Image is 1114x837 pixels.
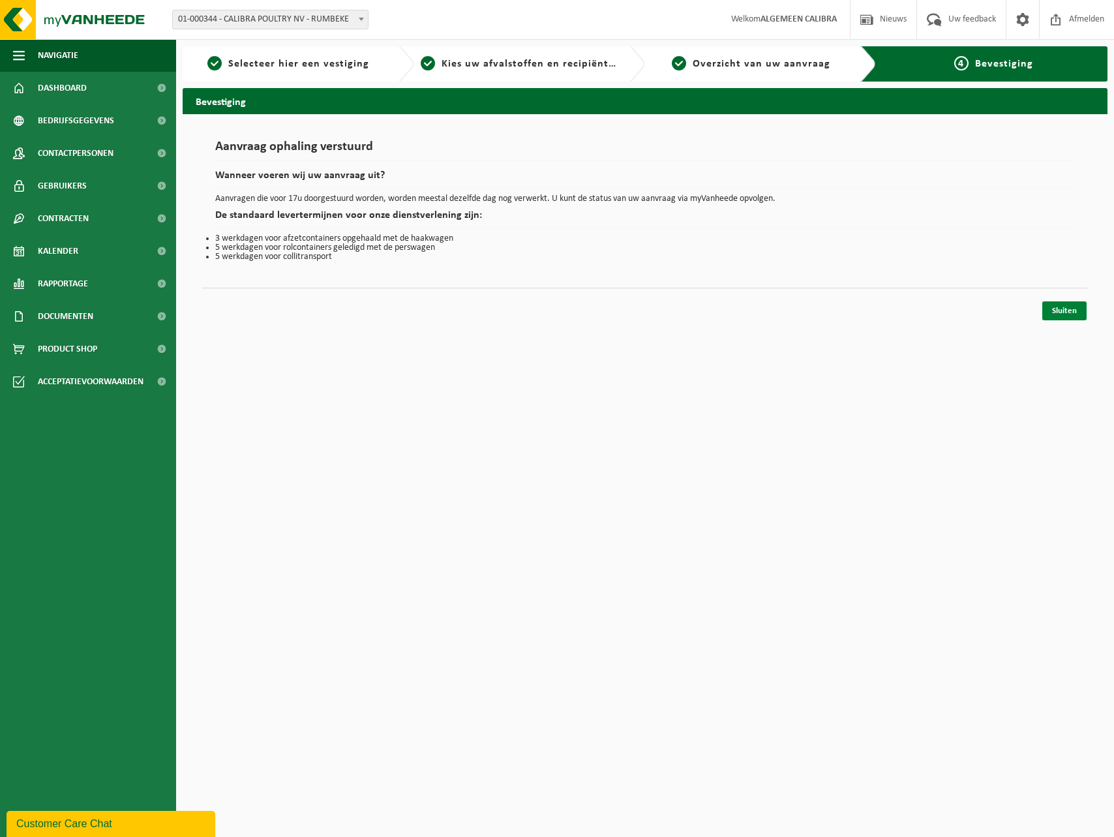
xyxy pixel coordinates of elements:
span: 3 [672,56,686,70]
h2: De standaard levertermijnen voor onze dienstverlening zijn: [215,210,1075,228]
h2: Wanneer voeren wij uw aanvraag uit? [215,170,1075,188]
span: Dashboard [38,72,87,104]
h2: Bevestiging [183,88,1107,114]
a: 2Kies uw afvalstoffen en recipiënten [421,56,620,72]
a: 1Selecteer hier een vestiging [189,56,388,72]
li: 5 werkdagen voor rolcontainers geledigd met de perswagen [215,243,1075,252]
span: 01-000344 - CALIBRA POULTRY NV - RUMBEKE [172,10,369,29]
strong: ALGEMEEN CALIBRA [760,14,837,24]
span: Selecteer hier een vestiging [228,59,369,69]
span: Documenten [38,300,93,333]
a: Sluiten [1042,301,1087,320]
span: 01-000344 - CALIBRA POULTRY NV - RUMBEKE [173,10,368,29]
span: Product Shop [38,333,97,365]
span: Kalender [38,235,78,267]
span: Gebruikers [38,170,87,202]
span: 2 [421,56,435,70]
span: Acceptatievoorwaarden [38,365,143,398]
iframe: chat widget [7,808,218,837]
span: Contracten [38,202,89,235]
span: Kies uw afvalstoffen en recipiënten [442,59,621,69]
span: Overzicht van uw aanvraag [693,59,830,69]
span: Contactpersonen [38,137,113,170]
li: 5 werkdagen voor collitransport [215,252,1075,262]
li: 3 werkdagen voor afzetcontainers opgehaald met de haakwagen [215,234,1075,243]
span: Rapportage [38,267,88,300]
span: Navigatie [38,39,78,72]
span: Bevestiging [975,59,1033,69]
span: 1 [207,56,222,70]
p: Aanvragen die voor 17u doorgestuurd worden, worden meestal dezelfde dag nog verwerkt. U kunt de s... [215,194,1075,204]
a: 3Overzicht van uw aanvraag [652,56,851,72]
span: 4 [954,56,969,70]
h1: Aanvraag ophaling verstuurd [215,140,1075,160]
span: Bedrijfsgegevens [38,104,114,137]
